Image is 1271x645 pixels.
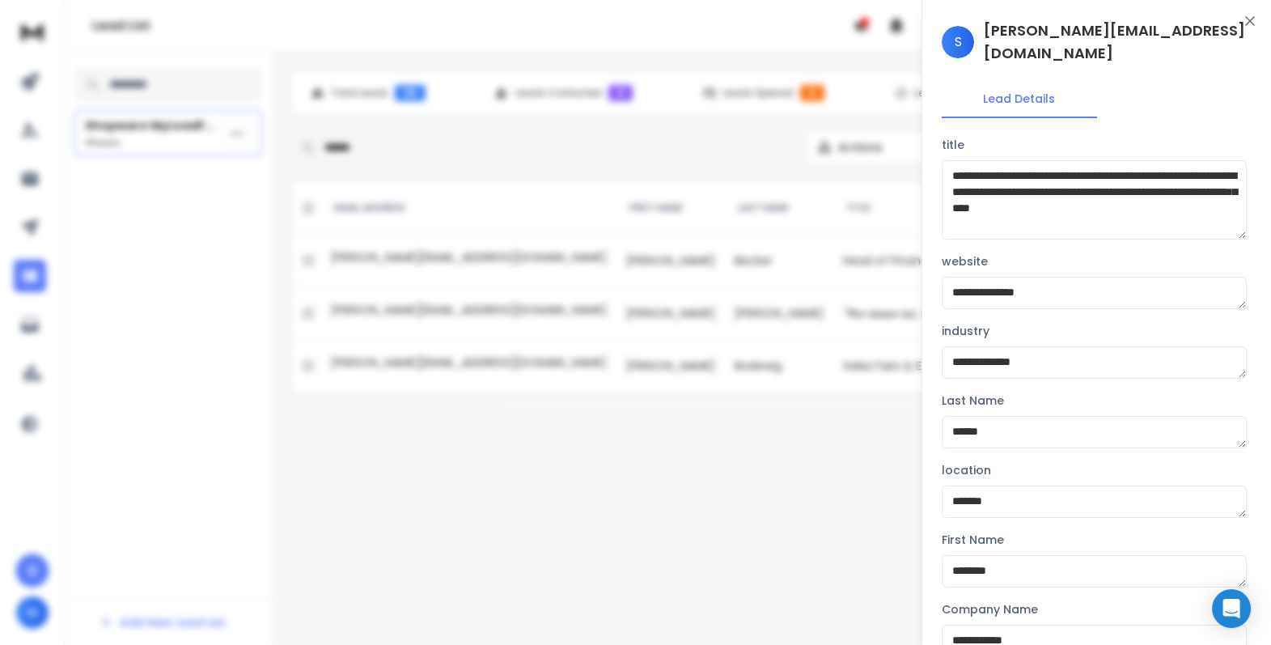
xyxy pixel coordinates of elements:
label: location [942,465,991,476]
button: Lead Details [942,81,1097,118]
label: First Name [942,534,1004,545]
h1: [PERSON_NAME][EMAIL_ADDRESS][DOMAIN_NAME] [984,19,1252,65]
label: Company Name [942,604,1038,615]
label: website [942,256,988,267]
label: title [942,139,964,151]
div: Open Intercom Messenger [1212,589,1251,628]
span: S [942,26,974,58]
label: industry [942,325,989,337]
label: Last Name [942,395,1004,406]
